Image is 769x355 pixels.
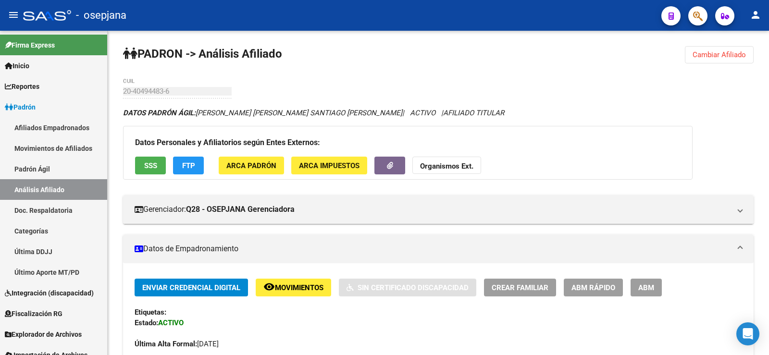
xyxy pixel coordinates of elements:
span: ABM [638,283,654,292]
strong: Estado: [135,318,158,327]
mat-panel-title: Gerenciador: [135,204,731,215]
button: Sin Certificado Discapacidad [339,279,476,296]
span: FTP [182,161,195,170]
button: Organismos Ext. [412,157,481,174]
button: ARCA Padrón [219,157,284,174]
button: Crear Familiar [484,279,556,296]
div: Open Intercom Messenger [736,322,759,345]
span: Integración (discapacidad) [5,288,94,298]
strong: ACTIVO [158,318,184,327]
button: Movimientos [256,279,331,296]
strong: Etiquetas: [135,308,166,317]
span: Inicio [5,61,29,71]
mat-icon: person [750,9,761,21]
strong: Q28 - OSEPJANA Gerenciadora [186,204,295,215]
span: Explorador de Archivos [5,329,82,340]
strong: Última Alta Formal: [135,340,197,348]
mat-expansion-panel-header: Gerenciador:Q28 - OSEPJANA Gerenciadora [123,195,754,224]
mat-icon: menu [8,9,19,21]
span: Firma Express [5,40,55,50]
h3: Datos Personales y Afiliatorios según Entes Externos: [135,136,681,149]
i: | ACTIVO | [123,109,504,117]
button: Cambiar Afiliado [685,46,754,63]
mat-expansion-panel-header: Datos de Empadronamiento [123,234,754,263]
span: SSS [144,161,157,170]
span: Sin Certificado Discapacidad [358,283,469,292]
button: ABM [631,279,662,296]
button: SSS [135,157,166,174]
span: ABM Rápido [571,283,615,292]
mat-panel-title: Datos de Empadronamiento [135,244,731,254]
span: Padrón [5,102,36,112]
button: Enviar Credencial Digital [135,279,248,296]
button: FTP [173,157,204,174]
strong: Organismos Ext. [420,162,473,171]
button: ARCA Impuestos [291,157,367,174]
mat-icon: remove_red_eye [263,281,275,293]
strong: PADRON -> Análisis Afiliado [123,47,282,61]
span: ARCA Padrón [226,161,276,170]
span: [PERSON_NAME] [PERSON_NAME] SANTIAGO [PERSON_NAME] [123,109,402,117]
span: Enviar Credencial Digital [142,283,240,292]
span: Crear Familiar [492,283,548,292]
span: Movimientos [275,283,323,292]
span: - osepjana [76,5,126,26]
strong: DATOS PADRÓN ÁGIL: [123,109,196,117]
span: AFILIADO TITULAR [443,109,504,117]
span: Fiscalización RG [5,308,62,319]
span: [DATE] [135,340,219,348]
button: ABM Rápido [564,279,623,296]
span: Cambiar Afiliado [693,50,746,59]
span: Reportes [5,81,39,92]
span: ARCA Impuestos [299,161,360,170]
